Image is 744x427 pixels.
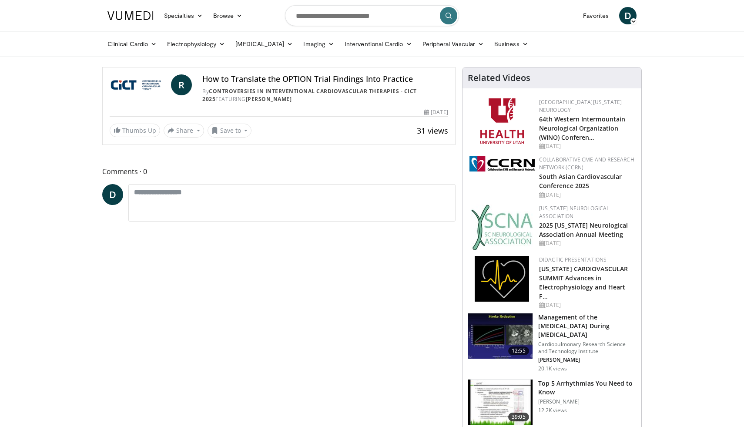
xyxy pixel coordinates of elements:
img: VuMedi Logo [107,11,154,20]
img: f6362829-b0a3-407d-a044-59546adfd345.png.150x105_q85_autocrop_double_scale_upscale_version-0.2.png [480,98,524,144]
a: Imaging [298,35,339,53]
a: Browse [208,7,248,24]
img: e6be7ba5-423f-4f4d-9fbf-6050eac7a348.150x105_q85_crop-smart_upscale.jpg [468,380,533,425]
div: [DATE] [539,301,634,309]
a: [MEDICAL_DATA] [230,35,298,53]
a: Business [489,35,533,53]
span: 12:55 [508,346,529,355]
h3: Management of the [MEDICAL_DATA] During [MEDICAL_DATA] [538,313,636,339]
p: 20.1K views [538,365,567,372]
img: 1860aa7a-ba06-47e3-81a4-3dc728c2b4cf.png.150x105_q85_autocrop_double_scale_upscale_version-0.2.png [475,256,529,302]
span: 31 views [417,125,448,136]
a: 2025 [US_STATE] Neurological Association Annual Meeting [539,221,628,239]
a: D [102,184,123,205]
p: [PERSON_NAME] [538,398,636,405]
span: Comments 0 [102,166,456,177]
input: Search topics, interventions [285,5,459,26]
h4: How to Translate the OPTION Trial Findings Into Practice [202,74,448,84]
div: [DATE] [424,108,448,116]
a: Peripheral Vascular [417,35,489,53]
a: 39:05 Top 5 Arrhythmias You Need to Know [PERSON_NAME] 12.2K views [468,379,636,425]
a: R [171,74,192,95]
a: Favorites [578,7,614,24]
a: [PERSON_NAME] [246,95,292,103]
a: [US_STATE] CARDIOVASCULAR SUMMIT Advances in Electrophysiology and Heart F… [539,265,628,300]
p: [PERSON_NAME] [538,356,636,363]
a: Electrophysiology [162,35,230,53]
a: Specialties [159,7,208,24]
div: [DATE] [539,191,634,199]
a: 64th Western Intermountain Neurological Organization (WINO) Conferen… [539,115,626,141]
a: Clinical Cardio [102,35,162,53]
a: Interventional Cardio [339,35,417,53]
button: Save to [208,124,252,138]
a: 12:55 Management of the [MEDICAL_DATA] During [MEDICAL_DATA] Cardiopulmonary Research Science and... [468,313,636,372]
a: Controversies in Interventional Cardiovascular Therapies - CICT 2025 [202,87,417,103]
button: Share [164,124,204,138]
a: South Asian Cardiovascular Conference 2025 [539,172,622,190]
span: 39:05 [508,413,529,421]
a: Thumbs Up [110,124,160,137]
a: Collaborative CME and Research Network (CCRN) [539,156,634,171]
img: b123db18-9392-45ae-ad1d-42c3758a27aa.jpg.150x105_q85_autocrop_double_scale_upscale_version-0.2.jpg [471,205,533,250]
div: [DATE] [539,239,634,247]
h3: Top 5 Arrhythmias You Need to Know [538,379,636,397]
div: Didactic Presentations [539,256,634,264]
p: Cardiopulmonary Research Science and Technology Institute [538,341,636,355]
a: [GEOGRAPHIC_DATA][US_STATE] Neurology [539,98,622,114]
div: [DATE] [539,142,634,150]
p: 12.2K views [538,407,567,414]
h4: Related Videos [468,73,530,83]
a: [US_STATE] Neurological Association [539,205,610,220]
img: ASqSTwfBDudlPt2X4xMDoxOjAxMTuB36.150x105_q85_crop-smart_upscale.jpg [468,313,533,359]
a: D [619,7,637,24]
img: a04ee3ba-8487-4636-b0fb-5e8d268f3737.png.150x105_q85_autocrop_double_scale_upscale_version-0.2.png [469,156,535,171]
img: Controversies in Interventional Cardiovascular Therapies - CICT 2025 [110,74,168,95]
div: By FEATURING [202,87,448,103]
